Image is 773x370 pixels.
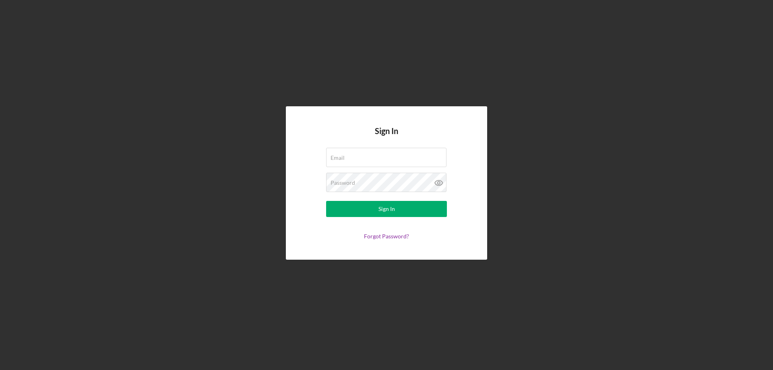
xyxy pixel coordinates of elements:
[375,126,398,148] h4: Sign In
[331,180,355,186] label: Password
[326,201,447,217] button: Sign In
[364,233,409,240] a: Forgot Password?
[331,155,345,161] label: Email
[378,201,395,217] div: Sign In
